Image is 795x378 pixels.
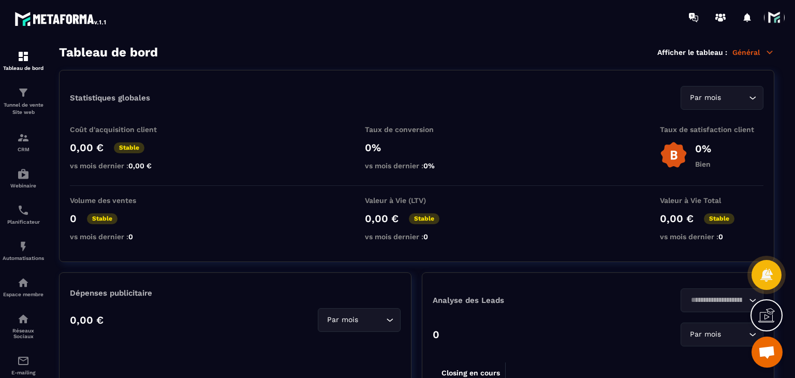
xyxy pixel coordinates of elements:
[723,329,746,340] input: Search for option
[704,213,734,224] p: Stable
[17,204,30,216] img: scheduler
[752,337,783,368] div: Ouvrir le chat
[3,292,44,297] p: Espace membre
[325,314,360,326] span: Par mois
[70,162,173,170] p: vs mois dernier :
[365,162,468,170] p: vs mois dernier :
[70,232,173,241] p: vs mois dernier :
[3,370,44,375] p: E-mailing
[718,232,723,241] span: 0
[3,196,44,232] a: schedulerschedulerPlanificateur
[70,93,150,103] p: Statistiques globales
[3,160,44,196] a: automationsautomationsWebinaire
[70,314,104,326] p: 0,00 €
[695,160,711,168] p: Bien
[687,295,746,306] input: Search for option
[687,92,723,104] span: Par mois
[17,50,30,63] img: formation
[660,141,687,169] img: b-badge-o.b3b20ee6.svg
[660,196,763,205] p: Valeur à Vie Total
[17,355,30,367] img: email
[732,48,774,57] p: Général
[3,305,44,347] a: social-networksocial-networkRéseaux Sociaux
[681,86,763,110] div: Search for option
[3,101,44,116] p: Tunnel de vente Site web
[17,86,30,99] img: formation
[14,9,108,28] img: logo
[409,213,439,224] p: Stable
[657,48,727,56] p: Afficher le tableau :
[3,183,44,188] p: Webinaire
[128,162,152,170] span: 0,00 €
[87,213,117,224] p: Stable
[441,369,500,377] tspan: Closing en cours
[681,323,763,346] div: Search for option
[3,124,44,160] a: formationformationCRM
[17,132,30,144] img: formation
[660,125,763,134] p: Taux de satisfaction client
[70,141,104,154] p: 0,00 €
[687,329,723,340] span: Par mois
[70,212,77,225] p: 0
[318,308,401,332] div: Search for option
[3,42,44,79] a: formationformationTableau de bord
[3,269,44,305] a: automationsautomationsEspace membre
[365,212,399,225] p: 0,00 €
[365,232,468,241] p: vs mois dernier :
[423,162,435,170] span: 0%
[70,288,401,298] p: Dépenses publicitaire
[70,196,173,205] p: Volume des ventes
[433,328,439,341] p: 0
[365,125,468,134] p: Taux de conversion
[17,240,30,253] img: automations
[681,288,763,312] div: Search for option
[17,313,30,325] img: social-network
[3,328,44,339] p: Réseaux Sociaux
[3,219,44,225] p: Planificateur
[365,141,468,154] p: 0%
[3,65,44,71] p: Tableau de bord
[365,196,468,205] p: Valeur à Vie (LTV)
[3,232,44,269] a: automationsautomationsAutomatisations
[3,147,44,152] p: CRM
[17,168,30,180] img: automations
[660,232,763,241] p: vs mois dernier :
[423,232,428,241] span: 0
[17,277,30,289] img: automations
[3,79,44,124] a: formationformationTunnel de vente Site web
[360,314,384,326] input: Search for option
[723,92,746,104] input: Search for option
[114,142,144,153] p: Stable
[128,232,133,241] span: 0
[660,212,694,225] p: 0,00 €
[3,255,44,261] p: Automatisations
[433,296,598,305] p: Analyse des Leads
[59,45,158,60] h3: Tableau de bord
[70,125,173,134] p: Coût d'acquisition client
[695,142,711,155] p: 0%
